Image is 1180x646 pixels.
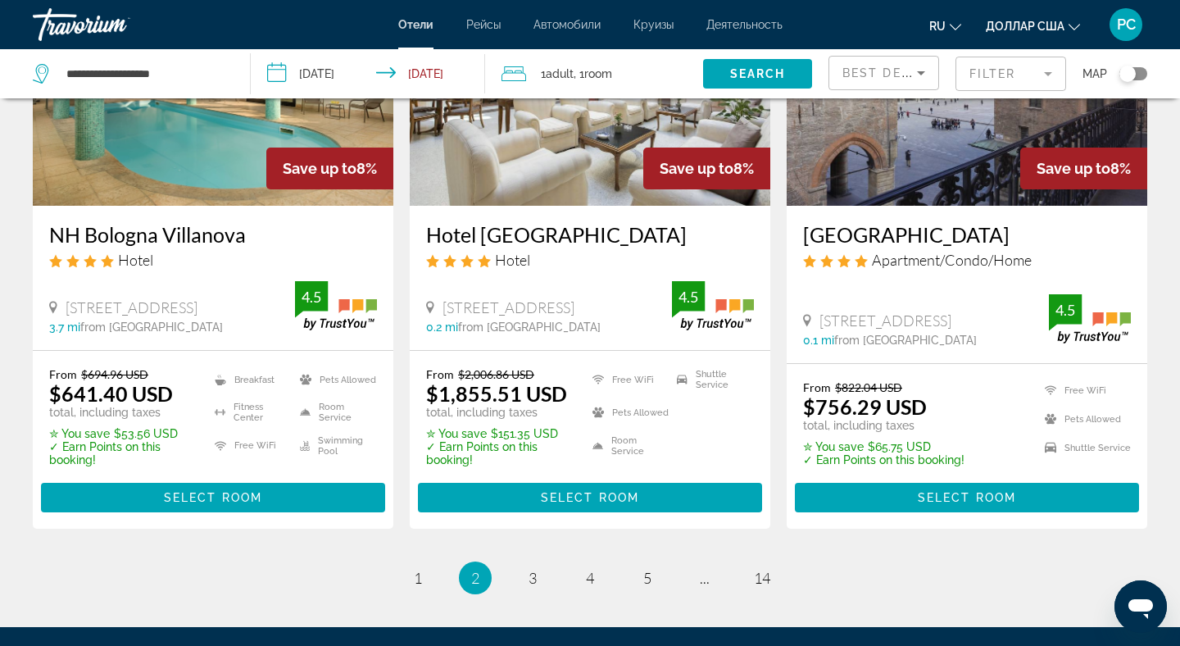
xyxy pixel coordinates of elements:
[1082,62,1107,85] span: Map
[706,18,783,31] a: Деятельность
[835,380,902,394] del: $822.04 USD
[49,381,173,406] ins: $641.40 USD
[206,434,292,458] li: Free WiFi
[49,367,77,381] span: From
[803,419,964,432] p: total, including taxes
[49,321,80,334] span: 3.7 mi
[669,367,754,392] li: Shuttle Service
[283,160,356,177] span: Save up to
[929,20,946,33] font: ru
[266,148,393,189] div: 8%
[1037,409,1131,430] li: Pets Allowed
[33,3,197,46] a: Травориум
[1020,148,1147,189] div: 8%
[426,406,572,419] p: total, including taxes
[633,18,674,31] a: Круизы
[1049,294,1131,343] img: trustyou-badge.svg
[803,453,964,466] p: ✓ Earn Points on this booking!
[426,251,754,269] div: 4 star Hotel
[49,222,377,247] a: NH Bologna Villanova
[730,67,786,80] span: Search
[426,222,754,247] a: Hotel [GEOGRAPHIC_DATA]
[81,367,148,381] del: $694.96 USD
[295,281,377,330] img: trustyou-badge.svg
[955,56,1066,92] button: Filter
[398,18,433,31] a: Отели
[929,14,961,38] button: Изменить язык
[418,483,762,512] button: Select Room
[584,367,669,392] li: Free WiFi
[643,148,770,189] div: 8%
[426,427,572,440] p: $151.35 USD
[485,49,703,98] button: Travelers: 1 adult, 0 children
[672,287,705,307] div: 4.5
[1037,380,1131,401] li: Free WiFi
[49,427,194,440] p: $53.56 USD
[803,440,964,453] p: $65.75 USD
[426,440,572,466] p: ✓ Earn Points on this booking!
[533,18,601,31] font: Автомобили
[546,67,574,80] span: Adult
[842,63,925,83] mat-select: Sort by
[41,483,385,512] button: Select Room
[1107,66,1147,81] button: Toggle map
[803,380,831,394] span: From
[49,440,194,466] p: ✓ Earn Points on this booking!
[1114,580,1167,633] iframe: Кнопка запуска окна обмена сообщениями
[660,160,733,177] span: Save up to
[754,569,770,587] span: 14
[703,59,812,89] button: Search
[842,66,928,80] span: Best Deals
[672,281,754,330] img: trustyou-badge.svg
[529,569,537,587] span: 3
[49,406,194,419] p: total, including taxes
[33,562,1147,594] nav: Pagination
[700,569,710,587] span: ...
[292,400,377,425] li: Room Service
[418,486,762,504] a: Select Room
[206,400,292,425] li: Fitness Center
[803,440,864,453] span: ✮ You save
[834,334,977,347] span: from [GEOGRAPHIC_DATA]
[426,367,454,381] span: From
[164,491,262,504] span: Select Room
[49,427,110,440] span: ✮ You save
[574,62,612,85] span: , 1
[80,321,223,334] span: from [GEOGRAPHIC_DATA]
[803,334,834,347] span: 0.1 mi
[1117,16,1136,33] font: РС
[426,381,567,406] ins: $1,855.51 USD
[1105,7,1147,42] button: Меню пользователя
[795,483,1139,512] button: Select Room
[118,251,153,269] span: Hotel
[541,491,639,504] span: Select Room
[442,298,574,316] span: [STREET_ADDRESS]
[1049,300,1082,320] div: 4.5
[426,427,487,440] span: ✮ You save
[584,67,612,80] span: Room
[295,287,328,307] div: 4.5
[872,251,1032,269] span: Apartment/Condo/Home
[41,486,385,504] a: Select Room
[643,569,651,587] span: 5
[426,321,458,334] span: 0.2 mi
[206,367,292,392] li: Breakfast
[819,312,951,330] span: [STREET_ADDRESS]
[541,62,574,85] span: 1
[1037,160,1110,177] span: Save up to
[918,491,1016,504] span: Select Room
[49,251,377,269] div: 4 star Hotel
[466,18,501,31] a: Рейсы
[803,394,927,419] ins: $756.29 USD
[803,222,1131,247] a: [GEOGRAPHIC_DATA]
[1037,438,1131,458] li: Shuttle Service
[414,569,422,587] span: 1
[251,49,485,98] button: Check-in date: Sep 23, 2025 Check-out date: Sep 25, 2025
[66,298,197,316] span: [STREET_ADDRESS]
